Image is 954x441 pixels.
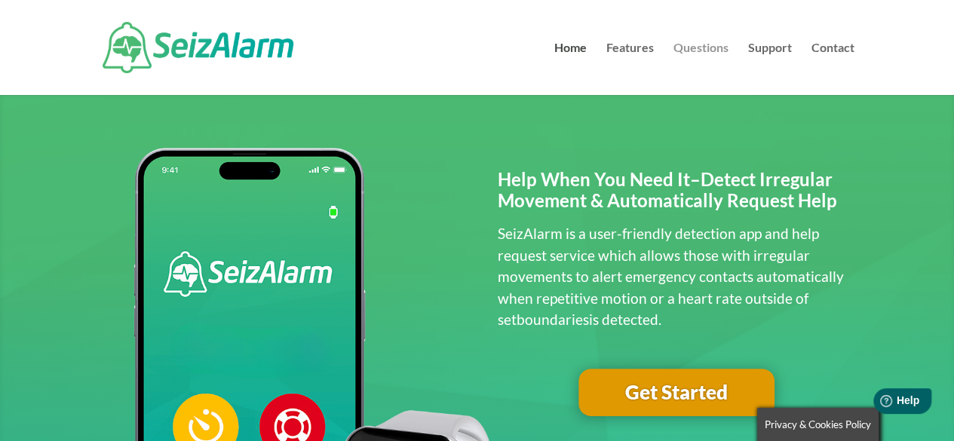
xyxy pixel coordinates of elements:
[554,42,587,95] a: Home
[811,42,854,95] a: Contact
[578,369,775,417] a: Get Started
[103,22,293,73] img: SeizAlarm
[517,311,589,328] span: boundaries
[498,223,854,331] p: SeizAlarm is a user-friendly detection app and help request service which allows those with irreg...
[765,418,871,430] span: Privacy & Cookies Policy
[673,42,729,95] a: Questions
[820,382,937,424] iframe: Help widget launcher
[498,169,854,220] h2: Help When You Need It–Detect Irregular Movement & Automatically Request Help
[748,42,792,95] a: Support
[606,42,654,95] a: Features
